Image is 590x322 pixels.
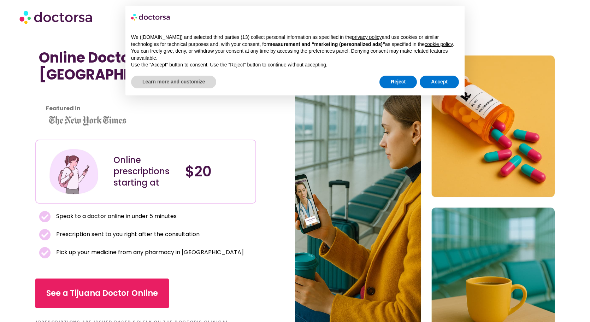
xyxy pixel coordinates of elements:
p: You can freely give, deny, or withdraw your consent at any time by accessing the preferences pane... [131,48,459,62]
p: We ([DOMAIN_NAME]) and selected third parties (13) collect personal information as specified in t... [131,34,459,48]
a: privacy policy [352,34,382,40]
h4: $20 [185,163,250,180]
button: Accept [420,76,459,88]
div: Online prescriptions starting at [113,154,178,188]
img: Illustration depicting a young woman in a casual outfit, engaged with her smartphone. She has a p... [48,146,100,198]
img: logo [131,11,171,23]
strong: measurement and “marketing (personalized ads)” [268,41,385,47]
h1: Online Doctor Prescription in [GEOGRAPHIC_DATA] [39,49,253,83]
span: Speak to a doctor online in under 5 minutes [54,211,177,221]
span: Pick up your medicine from any pharmacy in [GEOGRAPHIC_DATA] [54,247,244,257]
span: Prescription sent to you right after the consultation [54,229,200,239]
p: Use the “Accept” button to consent. Use the “Reject” button to continue without accepting. [131,62,459,69]
iframe: Customer reviews powered by Trustpilot [39,90,145,99]
strong: Featured in [46,104,81,112]
span: See a Tijuana Doctor Online [46,288,158,299]
a: See a Tijuana Doctor Online [35,279,169,308]
a: cookie policy [425,41,453,47]
button: Learn more and customize [131,76,216,88]
button: Reject [379,76,417,88]
iframe: Customer reviews powered by Trustpilot [39,99,253,107]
